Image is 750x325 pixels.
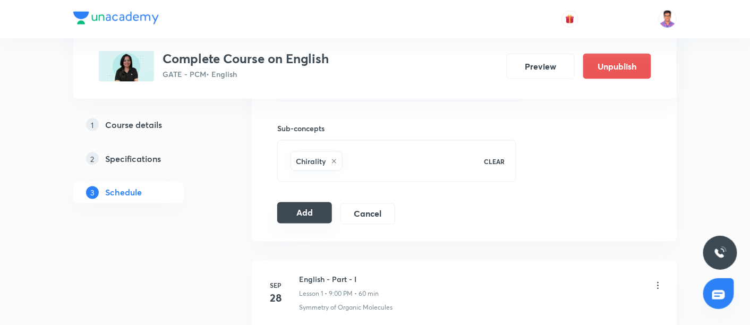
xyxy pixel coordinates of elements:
[299,303,393,313] p: Symmetry of Organic Molecules
[296,156,326,167] h6: Chirality
[86,118,99,131] p: 1
[299,274,379,285] h6: English - Part - I
[507,54,575,79] button: Preview
[484,157,505,166] p: CLEAR
[714,246,727,259] img: ttu
[561,11,578,28] button: avatar
[565,14,575,24] img: avatar
[73,114,218,135] a: 1Course details
[299,289,379,299] p: Lesson 1 • 9:00 PM • 60 min
[659,10,677,28] img: Tejas Sharma
[86,152,99,165] p: 2
[340,203,395,225] button: Cancel
[163,69,329,80] p: GATE - PCM • English
[73,12,159,27] a: Company Logo
[277,202,332,224] button: Add
[86,186,99,199] p: 3
[163,51,329,66] h3: Complete Course on English
[105,186,142,199] h5: Schedule
[105,118,162,131] h5: Course details
[277,123,516,134] h6: Sub-concepts
[583,54,651,79] button: Unpublish
[105,152,161,165] h5: Specifications
[73,148,218,169] a: 2Specifications
[265,281,286,290] h6: Sep
[265,290,286,306] h4: 28
[73,12,159,24] img: Company Logo
[99,51,154,82] img: 33E855F3-451E-4BB5-AA8A-A767F007DE28_plus.png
